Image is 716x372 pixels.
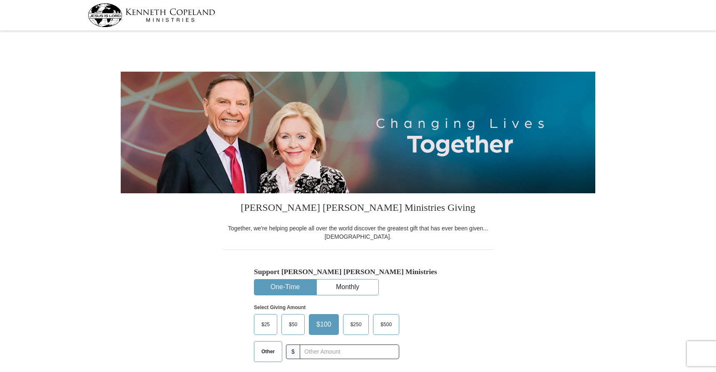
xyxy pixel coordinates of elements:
[376,318,396,331] span: $500
[88,3,215,27] img: kcm-header-logo.svg
[254,305,306,310] strong: Select Giving Amount
[286,345,300,359] span: $
[254,267,462,276] h5: Support [PERSON_NAME] [PERSON_NAME] Ministries
[223,193,493,224] h3: [PERSON_NAME] [PERSON_NAME] Ministries Giving
[223,224,493,241] div: Together, we're helping people all over the world discover the greatest gift that has ever been g...
[317,280,378,295] button: Monthly
[300,345,399,359] input: Other Amount
[346,318,366,331] span: $250
[312,318,336,331] span: $100
[257,345,279,358] span: Other
[257,318,274,331] span: $25
[254,280,316,295] button: One-Time
[285,318,301,331] span: $50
